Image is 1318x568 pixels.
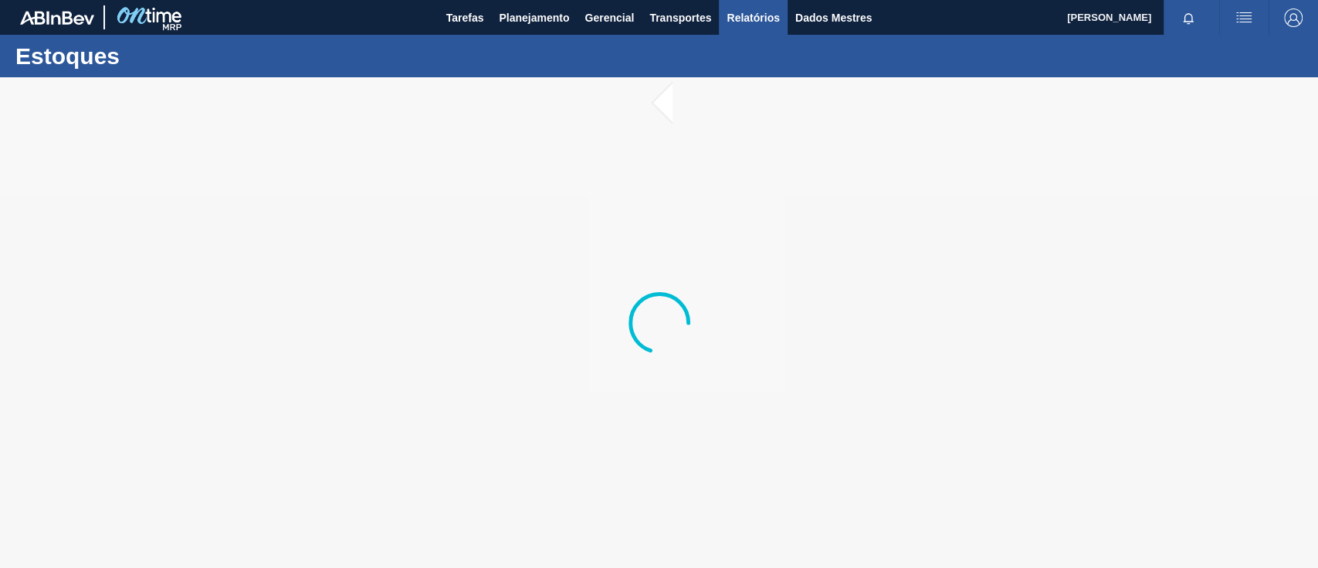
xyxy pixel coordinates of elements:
[584,12,634,24] font: Gerencial
[727,12,779,24] font: Relatórios
[20,11,94,25] img: TNhmsLtSVTkK8tSr43FrP2fwEKptu5GPRR3wAAAABJRU5ErkJggg==
[1284,9,1303,27] img: Sair
[15,43,120,69] font: Estoques
[1235,9,1253,27] img: ações do usuário
[446,12,484,24] font: Tarefas
[795,12,872,24] font: Dados Mestres
[1164,7,1213,29] button: Notificações
[499,12,569,24] font: Planejamento
[649,12,711,24] font: Transportes
[1067,12,1151,23] font: [PERSON_NAME]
